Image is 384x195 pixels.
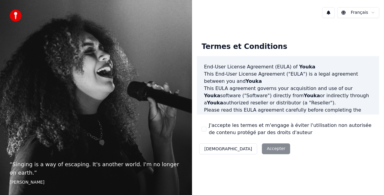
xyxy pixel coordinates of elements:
[10,160,182,177] p: “ Singing is a way of escaping. It's another world. I'm no longer on earth. ”
[10,10,22,22] img: youka
[204,70,372,85] p: This End-User License Agreement ("EULA") is a legal agreement between you and
[204,93,220,98] span: Youka
[209,122,374,136] label: J'accepte les termes et m'engage à éviter l'utilisation non autorisée de contenu protégé par des ...
[10,179,182,185] footer: [PERSON_NAME]
[207,100,223,106] span: Youka
[286,114,303,120] span: Youka
[204,63,372,70] h3: End-User License Agreement (EULA) of
[204,106,372,135] p: Please read this EULA agreement carefully before completing the installation process and using th...
[299,64,315,70] span: Youka
[204,85,372,106] p: This EULA agreement governs your acquisition and use of our software ("Software") directly from o...
[304,93,320,98] span: Youka
[197,37,292,56] div: Termes et Conditions
[246,78,262,84] span: Youka
[199,143,257,154] button: [DEMOGRAPHIC_DATA]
